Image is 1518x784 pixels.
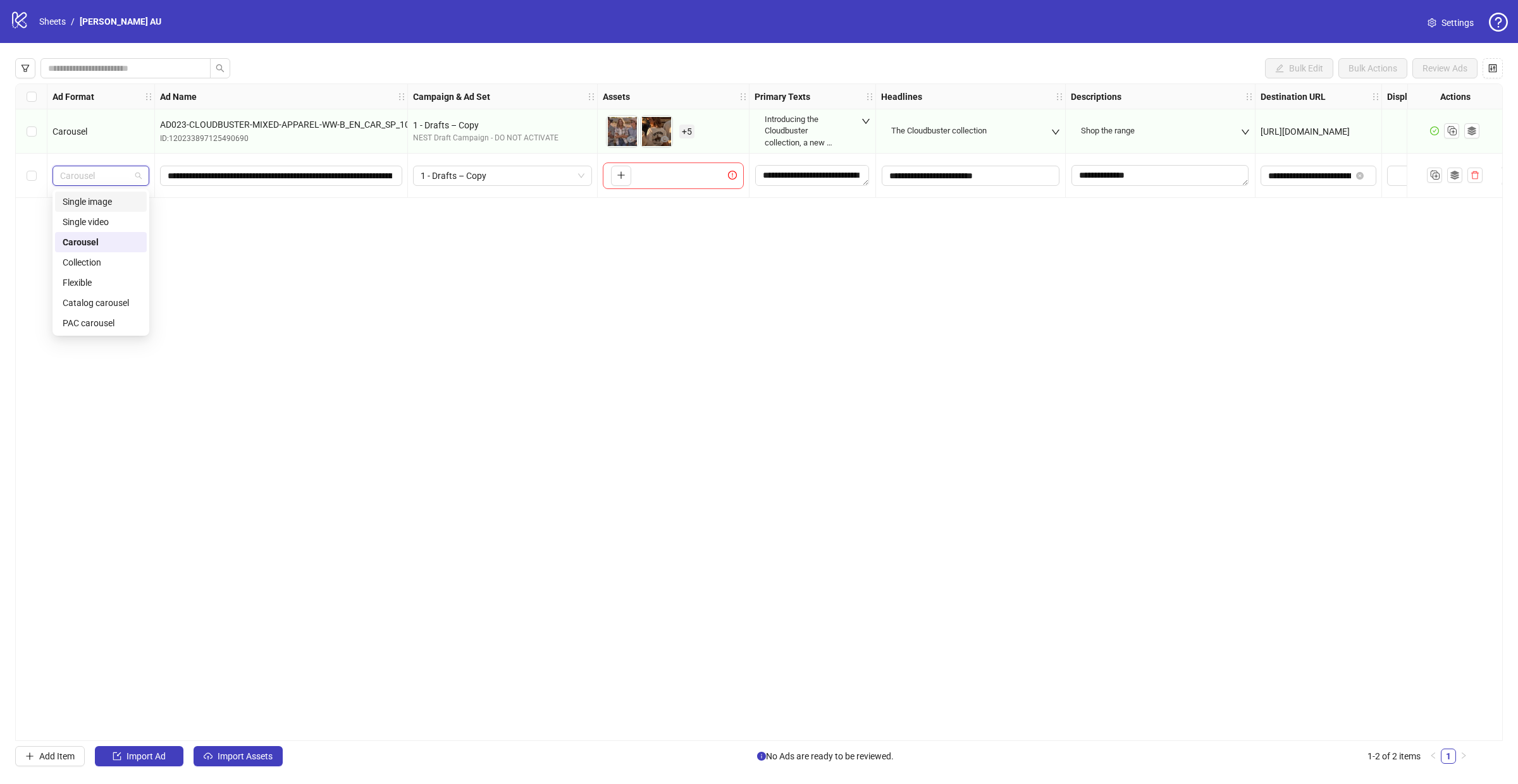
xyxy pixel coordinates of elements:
[1071,164,1250,186] div: Edit values
[216,64,225,73] span: search
[1430,126,1439,135] span: check-circle
[603,90,630,104] strong: Assets
[626,135,635,144] span: eye
[1338,58,1407,78] button: Bulk Actions
[755,164,870,186] div: Edit values
[1441,749,1455,763] a: 1
[679,125,694,138] span: + 5
[748,92,756,101] span: holder
[1356,172,1364,180] button: close-circle
[1467,126,1476,135] svg: ad template
[63,235,139,249] div: Carousel
[406,92,415,101] span: holder
[746,84,749,109] div: Resize Assets column
[1261,90,1326,104] strong: Destination URL
[1471,171,1479,180] span: delete
[194,746,283,766] button: Import Assets
[1412,58,1478,78] button: Review Ads
[153,92,162,101] span: holder
[55,232,147,252] div: Carousel
[63,296,139,310] div: Catalog carousel
[63,215,139,229] div: Single video
[611,166,631,186] button: Add
[71,15,75,28] li: /
[421,166,584,185] span: 1 - Drafts – Copy
[126,751,166,761] span: Import Ad
[63,255,139,269] div: Collection
[1051,128,1060,137] span: down
[1254,92,1262,101] span: holder
[891,125,987,137] div: The Cloudbuster collection
[160,118,402,132] span: AD023-CLOUDBUSTER-MIXED-APPAREL-WW-B_EN_CAR_SP_10102025_ALLG_CC_SC24_None_CLOUDBUSTER
[1460,752,1467,759] span: right
[641,116,672,147] img: Asset 2
[144,92,153,101] span: holder
[1456,749,1471,764] button: right
[1265,58,1333,78] button: Bulk Edit
[861,117,870,126] span: down
[596,92,605,101] span: holder
[1445,124,1458,137] svg: Duplicate
[1062,84,1065,109] div: Resize Headlines column
[1064,92,1073,101] span: holder
[1456,749,1471,764] li: Next Page
[1387,90,1435,104] strong: Display URL
[739,92,748,101] span: holder
[113,752,121,761] span: import
[37,15,68,28] a: Sheets
[63,316,139,330] div: PAC carousel
[397,92,406,101] span: holder
[16,154,47,198] div: Select row 2
[204,752,213,761] span: cloud-upload
[1428,18,1436,27] span: setting
[1081,125,1135,137] div: Shop the range
[16,84,47,109] div: Select all rows
[160,133,402,145] div: ID: 120233897125490690
[1371,92,1380,101] span: holder
[1450,171,1459,180] svg: ad template
[872,84,875,109] div: Resize Primary Texts column
[755,90,810,104] strong: Primary Texts
[657,132,672,147] button: Preview
[95,746,183,766] button: Import Ad
[1261,126,1350,137] span: [URL][DOMAIN_NAME]
[1489,13,1508,32] span: question-circle
[1245,92,1254,101] span: holder
[1441,749,1456,764] li: 1
[1071,90,1121,104] strong: Descriptions
[728,171,741,180] span: exclamation-circle
[77,15,164,28] a: [PERSON_NAME] AU
[1252,84,1255,109] div: Resize Descriptions column
[765,114,845,149] div: Introducing the Cloudbuster collection, a new range of wardrobe staples and collectable accessori...
[1378,84,1381,109] div: Resize Destination URL column
[151,84,154,109] div: Resize Ad Format column
[218,751,273,761] span: Import Assets
[587,92,596,101] span: holder
[55,192,147,212] div: Single image
[874,92,883,101] span: holder
[1055,92,1064,101] span: holder
[881,90,922,104] strong: Headlines
[52,126,87,137] span: Carousel
[55,273,147,293] div: Flexible
[39,751,75,761] span: Add Item
[1440,90,1471,104] strong: Actions
[413,132,592,144] div: NEST Draft Campaign - DO NOT ACTIVATE
[1417,13,1484,33] a: Settings
[607,116,638,147] img: Asset 1
[1380,92,1389,101] span: holder
[1441,16,1474,30] span: Settings
[757,752,766,761] span: info-circle
[55,313,147,333] div: PAC carousel
[1428,168,1441,181] svg: Duplicate
[52,90,94,104] strong: Ad Format
[1426,749,1441,764] button: left
[660,135,669,144] span: eye
[1483,58,1503,78] button: Configure table settings
[16,109,47,154] div: Select row 1
[404,84,407,109] div: Resize Ad Name column
[594,84,597,109] div: Resize Campaign & Ad Set column
[55,212,147,232] div: Single video
[1429,752,1437,759] span: left
[21,64,30,73] span: filter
